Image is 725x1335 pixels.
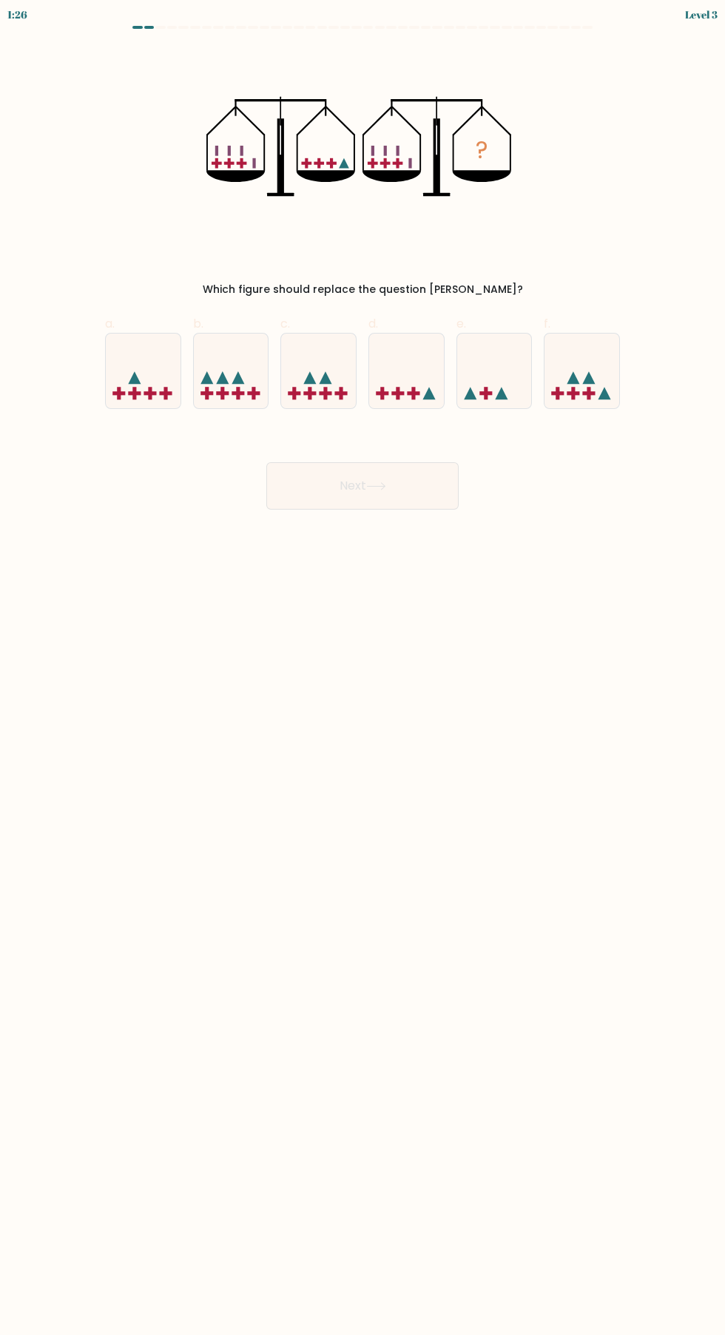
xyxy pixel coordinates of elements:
tspan: ? [476,134,488,166]
div: Level 3 [685,7,718,22]
div: Which figure should replace the question [PERSON_NAME]? [114,282,611,297]
span: a. [105,315,115,332]
span: f. [544,315,550,332]
span: b. [193,315,203,332]
span: d. [368,315,378,332]
span: e. [456,315,466,332]
span: c. [280,315,290,332]
button: Next [266,462,459,510]
div: 1:26 [7,7,27,22]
